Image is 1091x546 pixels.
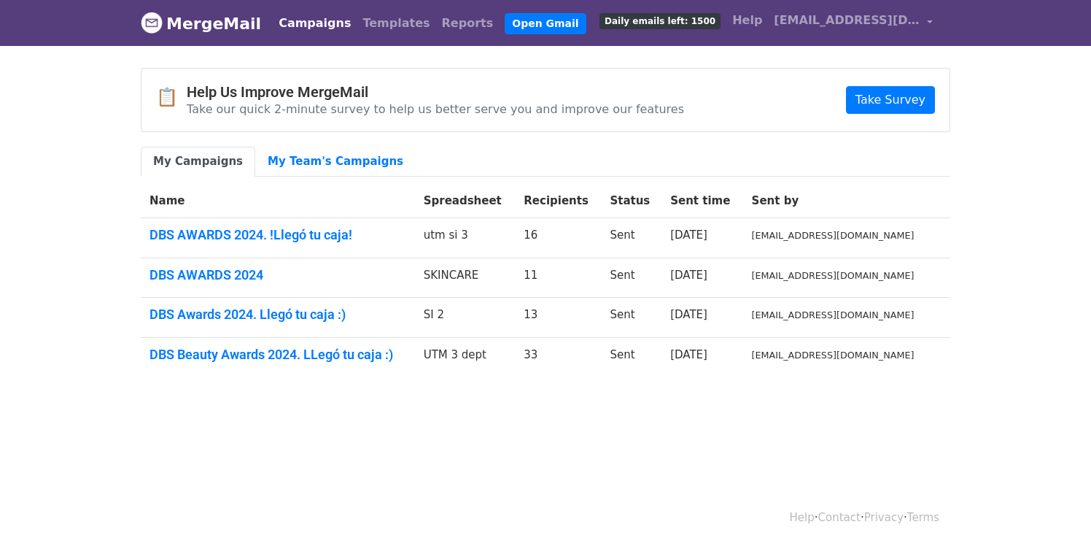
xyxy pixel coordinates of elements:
[601,184,661,218] th: Status
[255,147,416,177] a: My Team's Campaigns
[743,184,932,218] th: Sent by
[415,337,516,377] td: UTM 3 dept
[846,86,935,114] a: Take Survey
[505,13,586,34] a: Open Gmail
[726,6,768,35] a: Help
[670,308,707,321] a: [DATE]
[752,350,915,361] small: [EMAIL_ADDRESS][DOMAIN_NAME]
[150,267,406,283] a: DBS AWARDS 2024
[357,9,435,38] a: Templates
[601,337,661,377] td: Sent
[768,6,939,40] a: [EMAIL_ADDRESS][DOMAIN_NAME]
[594,6,726,35] a: Daily emails left: 1500
[415,218,516,258] td: utm si 3
[601,218,661,258] td: Sent
[515,218,601,258] td: 16
[150,227,406,243] a: DBS AWARDS 2024. !Llegó tu caja!
[141,184,415,218] th: Name
[415,258,516,298] td: SKINCARE
[415,298,516,338] td: SI 2
[670,269,707,282] a: [DATE]
[187,83,684,101] h4: Help Us Improve MergeMail
[752,270,915,281] small: [EMAIL_ADDRESS][DOMAIN_NAME]
[150,307,406,323] a: DBS Awards 2024. Llegó tu caja :)
[670,348,707,361] a: [DATE]
[156,87,187,108] span: 📋
[515,184,601,218] th: Recipients
[415,184,516,218] th: Spreadsheet
[670,228,707,242] a: [DATE]
[515,298,601,338] td: 13
[752,230,915,241] small: [EMAIL_ADDRESS][DOMAIN_NAME]
[436,9,500,38] a: Reports
[187,101,684,117] p: Take our quick 2-minute survey to help us better serve you and improve our features
[150,347,406,363] a: DBS Beauty Awards 2024. LLegó tu caja :)
[601,298,661,338] td: Sent
[774,12,920,29] span: [EMAIL_ADDRESS][DOMAIN_NAME]
[818,511,861,524] a: Contact
[273,9,357,38] a: Campaigns
[515,258,601,298] td: 11
[790,511,815,524] a: Help
[864,511,904,524] a: Privacy
[907,511,939,524] a: Terms
[601,258,661,298] td: Sent
[661,184,742,218] th: Sent time
[141,12,163,34] img: MergeMail logo
[515,337,601,377] td: 33
[141,8,261,39] a: MergeMail
[599,13,721,29] span: Daily emails left: 1500
[752,309,915,320] small: [EMAIL_ADDRESS][DOMAIN_NAME]
[141,147,255,177] a: My Campaigns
